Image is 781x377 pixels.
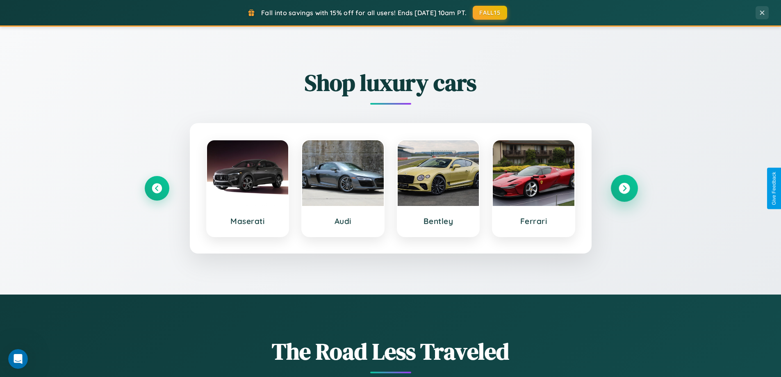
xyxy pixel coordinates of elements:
h1: The Road Less Traveled [145,336,637,367]
h2: Shop luxury cars [145,67,637,98]
span: Fall into savings with 15% off for all users! Ends [DATE] 10am PT. [261,9,467,17]
button: FALL15 [473,6,507,20]
iframe: Intercom live chat [8,349,28,369]
h3: Maserati [215,216,280,226]
h3: Audi [310,216,376,226]
div: Give Feedback [771,172,777,205]
h3: Bentley [406,216,471,226]
h3: Ferrari [501,216,566,226]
